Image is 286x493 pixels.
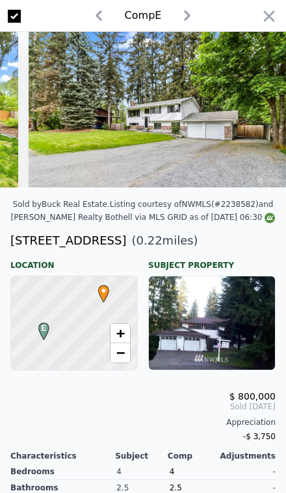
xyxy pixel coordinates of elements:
span: Sold [DATE] [10,402,276,412]
img: Property Img [29,32,286,187]
span: • [95,281,112,300]
span: − [116,344,125,361]
div: Sold by Buck Real Estate . [13,200,110,209]
img: NWMLS Logo [265,213,275,223]
div: Characteristics [10,451,115,461]
div: Subject Property [148,250,276,271]
div: E [35,322,43,330]
span: $ 800,000 [229,391,276,402]
span: -$ 3,750 [243,432,276,441]
div: Appreciation [10,417,276,427]
span: + [116,325,125,341]
span: 0.22 [136,234,162,247]
div: [STREET_ADDRESS] [10,232,126,250]
span: ( miles) [126,232,198,250]
div: Location [10,250,138,271]
a: Zoom out [110,343,130,363]
div: Bedrooms [10,464,116,480]
span: E [35,322,53,334]
div: Comp E [125,8,162,23]
div: Listing courtesy of NWMLS (#2238582) and [PERSON_NAME] Realty Bothell via MLS GRID as of [DATE] 0... [11,200,276,222]
div: Adjustments [220,451,276,461]
span: 4 [170,467,175,476]
a: Zoom in [110,324,130,343]
div: Comp [168,451,220,461]
div: • [95,285,103,293]
div: 4 [116,464,170,480]
div: - [222,464,276,480]
div: Subject [115,451,168,461]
